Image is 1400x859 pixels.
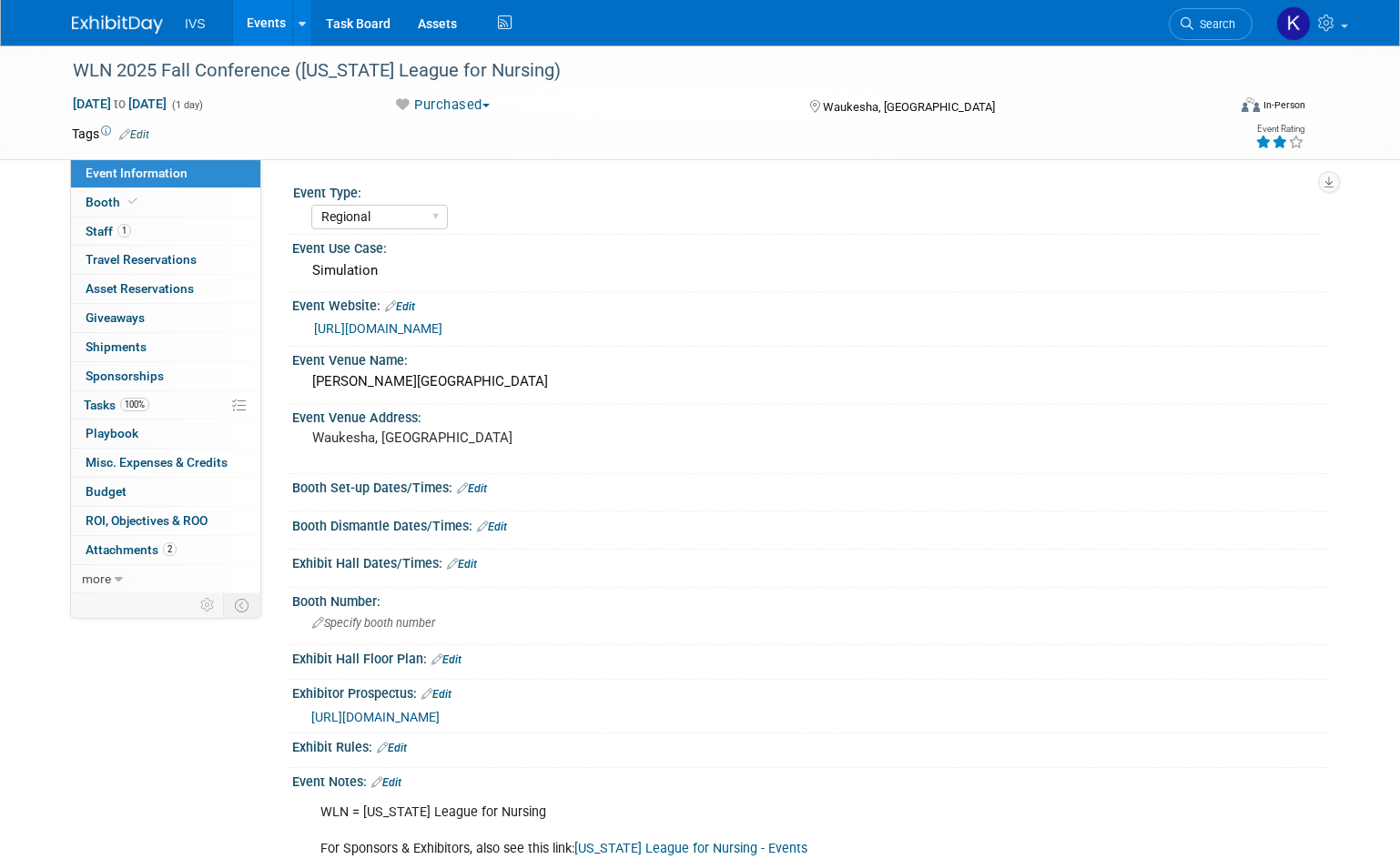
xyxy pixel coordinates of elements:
[82,571,111,586] span: more
[574,841,807,856] a: [US_STATE] League for Nursing - Events
[1242,97,1260,112] img: Format-Inperson.png
[1169,8,1253,40] a: Search
[71,478,260,506] a: Budget
[71,419,260,448] a: Playbook
[86,484,127,499] span: Budget
[86,426,138,440] span: Playbook
[1193,17,1235,31] span: Search
[224,593,261,617] td: Toggle Event Tabs
[86,542,177,557] span: Attachments
[86,369,164,383] span: Sponsorships
[71,188,260,217] a: Booth
[306,368,1314,396] div: [PERSON_NAME][GEOGRAPHIC_DATA]
[292,550,1328,573] div: Exhibit Hall Dates/Times:
[119,128,149,141] a: Edit
[192,593,224,617] td: Personalize Event Tab Strip
[292,733,1328,757] div: Exhibit Rules:
[72,15,163,34] img: ExhibitDay
[185,16,206,31] span: IVS
[306,257,1314,285] div: Simulation
[117,224,131,237] span: 1
[1276,6,1311,41] img: Kate Wroblewski
[111,96,128,111] span: to
[314,321,442,336] a: [URL][DOMAIN_NAME]
[128,197,137,207] i: Booth reservation complete
[377,742,407,754] a: Edit
[1255,125,1304,134] div: Event Rating
[86,339,147,354] span: Shipments
[292,292,1328,316] div: Event Website:
[71,246,260,274] a: Travel Reservations
[71,507,260,535] a: ROI, Objectives & ROO
[385,300,415,313] a: Edit
[86,195,141,209] span: Booth
[292,474,1328,498] div: Booth Set-up Dates/Times:
[71,536,260,564] a: Attachments2
[292,347,1328,369] div: Event Venue Name:
[431,653,462,666] a: Edit
[163,542,177,556] span: 2
[311,710,440,724] a: [URL][DOMAIN_NAME]
[86,310,145,325] span: Giveaways
[86,281,194,296] span: Asset Reservations
[71,362,260,390] a: Sponsorships
[1263,98,1305,112] div: In-Person
[292,645,1328,669] div: Exhibit Hall Floor Plan:
[293,179,1320,202] div: Event Type:
[71,565,260,593] a: more
[292,768,1328,792] div: Event Notes:
[457,482,487,495] a: Edit
[72,96,167,112] span: [DATE] [DATE]
[292,588,1328,611] div: Booth Number:
[86,513,208,528] span: ROI, Objectives & ROO
[312,616,435,630] span: Specify booth number
[72,125,149,143] td: Tags
[421,688,451,701] a: Edit
[66,55,1201,87] div: WLN 2025 Fall Conference ([US_STATE] League for Nursing)
[387,96,497,115] button: Purchased
[84,398,149,412] span: Tasks
[86,166,188,180] span: Event Information
[823,100,995,114] span: Waukesha, [GEOGRAPHIC_DATA]
[477,520,507,533] a: Edit
[86,252,197,267] span: Travel Reservations
[1122,95,1305,122] div: Event Format
[71,304,260,332] a: Giveaways
[71,333,260,361] a: Shipments
[71,449,260,477] a: Misc. Expenses & Credits
[371,776,401,789] a: Edit
[292,512,1328,536] div: Booth Dismantle Dates/Times:
[71,275,260,303] a: Asset Reservations
[71,391,260,419] a: Tasks100%
[86,224,131,238] span: Staff
[71,159,260,187] a: Event Information
[292,680,1328,703] div: Exhibitor Prospectus:
[292,404,1328,427] div: Event Venue Address:
[447,558,477,571] a: Edit
[71,217,260,246] a: Staff1
[312,429,704,446] pre: Waukesha, [GEOGRAPHIC_DATA]
[86,455,228,470] span: Misc. Expenses & Credits
[170,99,203,111] span: (1 day)
[120,398,149,411] span: 100%
[292,235,1328,258] div: Event Use Case:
